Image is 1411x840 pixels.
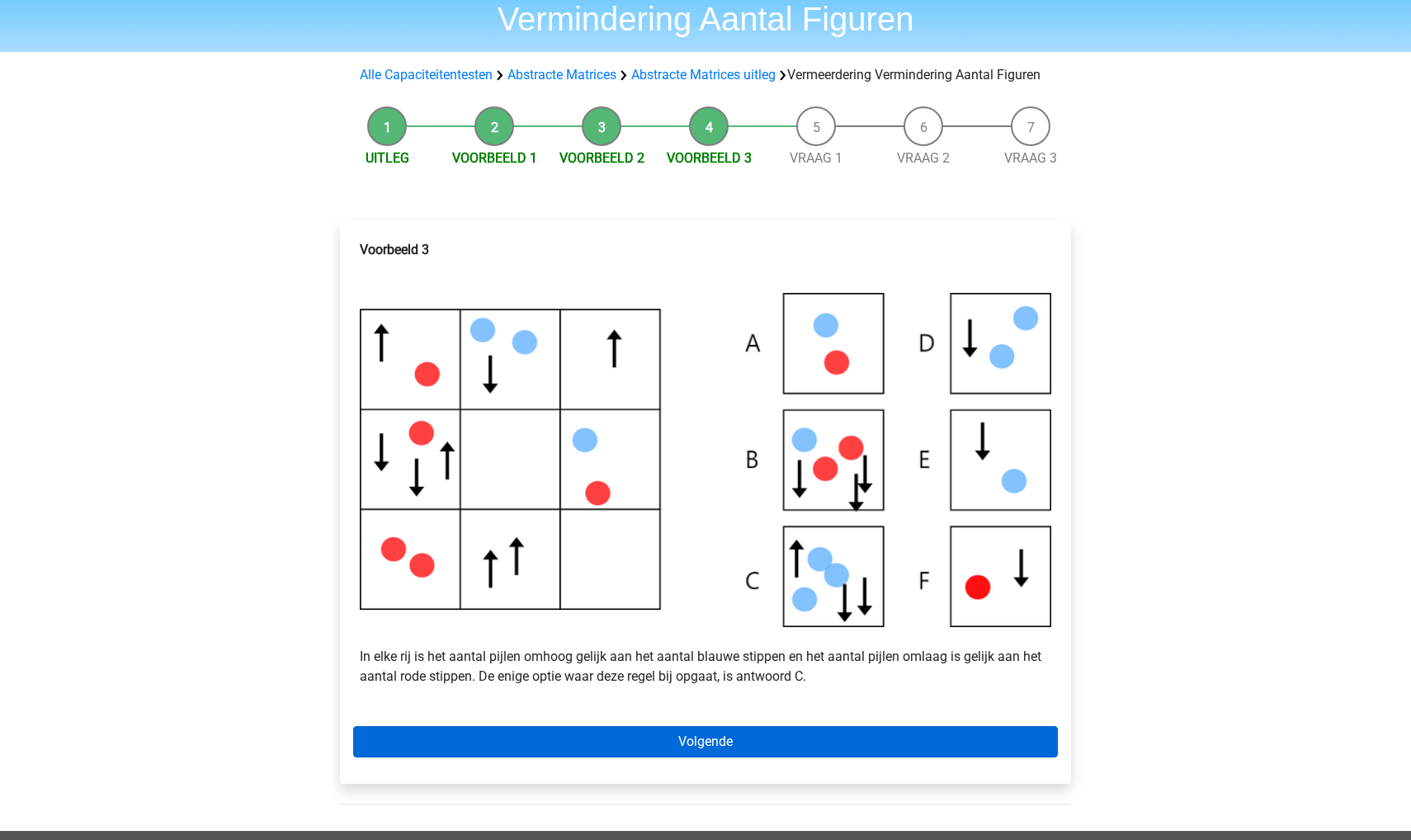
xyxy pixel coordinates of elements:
[353,65,1058,85] div: Vermeerdering Vermindering Aantal Figuren
[360,293,1051,626] img: Voorbeeld11.png
[360,242,429,257] b: Voorbeeld 3
[360,627,1051,687] p: In elke rij is het aantal pijlen omhoog gelijk aan het aantal blauwe stippen en het aantal pijlen...
[667,150,752,166] a: Voorbeeld 3
[366,150,409,166] a: Uitleg
[1004,150,1057,166] a: Vraag 3
[452,150,537,166] a: Voorbeeld 1
[897,150,950,166] a: Vraag 2
[360,67,493,83] a: Alle Capaciteitentesten
[507,67,616,83] a: Abstracte Matrices
[631,67,776,83] a: Abstracte Matrices uitleg
[559,150,644,166] a: Voorbeeld 2
[353,726,1058,757] a: Volgende
[790,150,842,166] a: Vraag 1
